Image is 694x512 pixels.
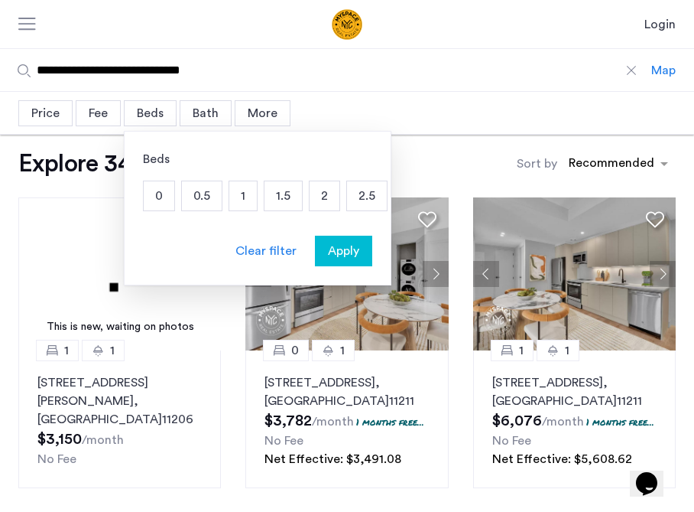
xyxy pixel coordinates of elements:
[124,100,177,126] div: Beds
[272,9,422,40] img: logo
[180,100,232,126] div: Bath
[347,181,387,210] p: 2.5
[18,100,73,126] div: Price
[272,9,422,40] a: Cazamio Logo
[630,451,679,497] iframe: chat widget
[235,100,290,126] div: More
[182,181,222,210] p: 0.5
[264,181,302,210] p: 1.5
[229,181,257,210] p: 1
[143,150,372,168] div: Beds
[644,15,676,34] a: Login
[89,107,108,119] span: Fee
[310,181,339,210] p: 2
[235,242,297,260] div: Clear filter
[315,236,372,266] button: button
[144,181,174,210] p: 0
[651,61,676,80] div: Map
[328,242,359,260] span: Apply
